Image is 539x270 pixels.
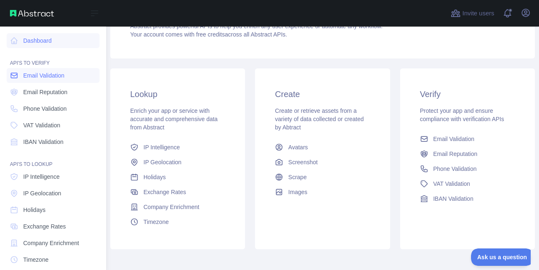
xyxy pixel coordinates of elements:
h3: Lookup [130,88,225,100]
img: Abstract API [10,10,54,17]
a: Timezone [7,252,100,267]
a: IP Geolocation [7,186,100,201]
a: Phone Validation [417,161,518,176]
span: Create or retrieve assets from a variety of data collected or created by Abtract [275,107,364,131]
a: Scrape [272,170,373,185]
span: Screenshot [288,158,318,166]
a: IBAN Validation [7,134,100,149]
a: Company Enrichment [7,236,100,251]
span: IP Intelligence [143,143,180,151]
a: Exchange Rates [127,185,228,199]
a: Holidays [7,202,100,217]
span: Phone Validation [23,105,67,113]
span: Timezone [23,255,49,264]
a: Images [272,185,373,199]
span: Holidays [143,173,166,181]
span: Email Validation [23,71,64,80]
span: Email Reputation [23,88,68,96]
span: Holidays [23,206,46,214]
span: Invite users [462,9,494,18]
a: Screenshot [272,155,373,170]
a: Email Validation [417,131,518,146]
h3: Create [275,88,370,100]
span: VAT Validation [23,121,60,129]
h3: Verify [420,88,515,100]
span: Phone Validation [433,165,477,173]
a: Timezone [127,214,228,229]
span: IP Intelligence [23,173,60,181]
a: IP Intelligence [127,140,228,155]
span: Company Enrichment [143,203,199,211]
div: API'S TO VERIFY [7,50,100,66]
span: free credits [196,31,225,38]
span: Email Validation [433,135,474,143]
button: Invite users [449,7,496,20]
a: Holidays [127,170,228,185]
a: Phone Validation [7,101,100,116]
span: IP Geolocation [143,158,182,166]
span: Timezone [143,218,169,226]
a: IP Intelligence [7,169,100,184]
a: Dashboard [7,33,100,48]
span: Images [288,188,307,196]
a: Avatars [272,140,373,155]
a: IP Geolocation [127,155,228,170]
a: VAT Validation [7,118,100,133]
span: Email Reputation [433,150,478,158]
a: Exchange Rates [7,219,100,234]
span: Avatars [288,143,308,151]
iframe: Toggle Customer Support [471,248,531,266]
a: Email Reputation [7,85,100,100]
a: Email Validation [7,68,100,83]
span: Protect your app and ensure compliance with verification APIs [420,107,504,122]
a: VAT Validation [417,176,518,191]
a: Company Enrichment [127,199,228,214]
span: VAT Validation [433,180,470,188]
span: Exchange Rates [23,222,66,231]
span: Scrape [288,173,306,181]
a: IBAN Validation [417,191,518,206]
a: Email Reputation [417,146,518,161]
span: Your account comes with across all Abstract APIs. [130,31,287,38]
span: IBAN Validation [433,195,473,203]
span: IBAN Validation [23,138,63,146]
span: Exchange Rates [143,188,186,196]
div: API'S TO LOOKUP [7,151,100,168]
span: Enrich your app or service with accurate and comprehensive data from Abstract [130,107,218,131]
span: Company Enrichment [23,239,79,247]
span: IP Geolocation [23,189,61,197]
